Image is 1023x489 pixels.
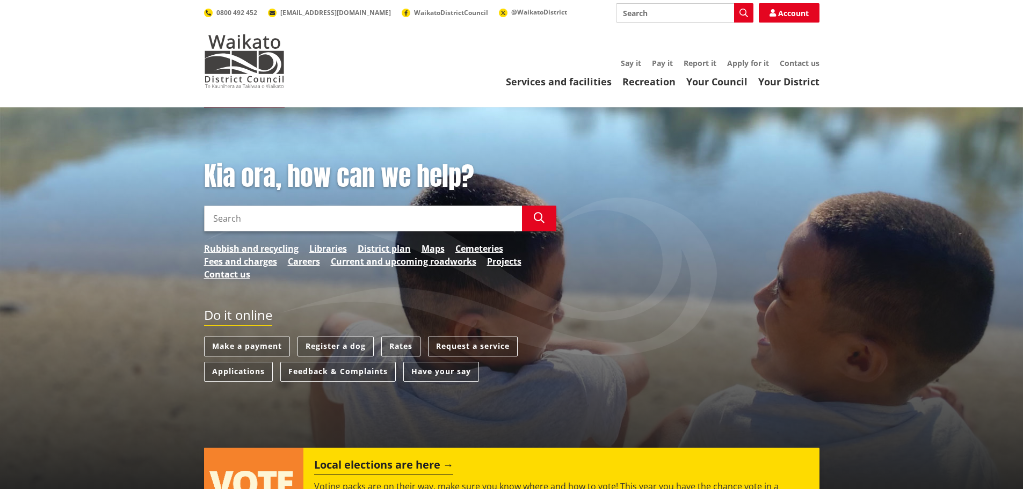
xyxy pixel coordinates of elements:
[204,255,277,268] a: Fees and charges
[204,242,299,255] a: Rubbish and recycling
[403,362,479,382] a: Have your say
[616,3,753,23] input: Search input
[727,58,769,68] a: Apply for it
[621,58,641,68] a: Say it
[280,8,391,17] span: [EMAIL_ADDRESS][DOMAIN_NAME]
[268,8,391,17] a: [EMAIL_ADDRESS][DOMAIN_NAME]
[402,8,488,17] a: WaikatoDistrictCouncil
[506,75,612,88] a: Services and facilities
[309,242,347,255] a: Libraries
[422,242,445,255] a: Maps
[686,75,748,88] a: Your Council
[204,268,250,281] a: Contact us
[204,8,257,17] a: 0800 492 452
[204,161,556,192] h1: Kia ora, how can we help?
[381,337,420,356] a: Rates
[204,34,285,88] img: Waikato District Council - Te Kaunihera aa Takiwaa o Waikato
[499,8,567,17] a: @WaikatoDistrict
[684,58,716,68] a: Report it
[652,58,673,68] a: Pay it
[280,362,396,382] a: Feedback & Complaints
[428,337,518,356] a: Request a service
[455,242,503,255] a: Cemeteries
[358,242,411,255] a: District plan
[331,255,476,268] a: Current and upcoming roadworks
[288,255,320,268] a: Careers
[204,206,522,231] input: Search input
[759,3,819,23] a: Account
[314,458,453,475] h2: Local elections are here
[298,337,374,356] a: Register a dog
[780,58,819,68] a: Contact us
[204,308,272,326] h2: Do it online
[511,8,567,17] span: @WaikatoDistrict
[622,75,676,88] a: Recreation
[758,75,819,88] a: Your District
[204,362,273,382] a: Applications
[414,8,488,17] span: WaikatoDistrictCouncil
[487,255,521,268] a: Projects
[204,337,290,356] a: Make a payment
[216,8,257,17] span: 0800 492 452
